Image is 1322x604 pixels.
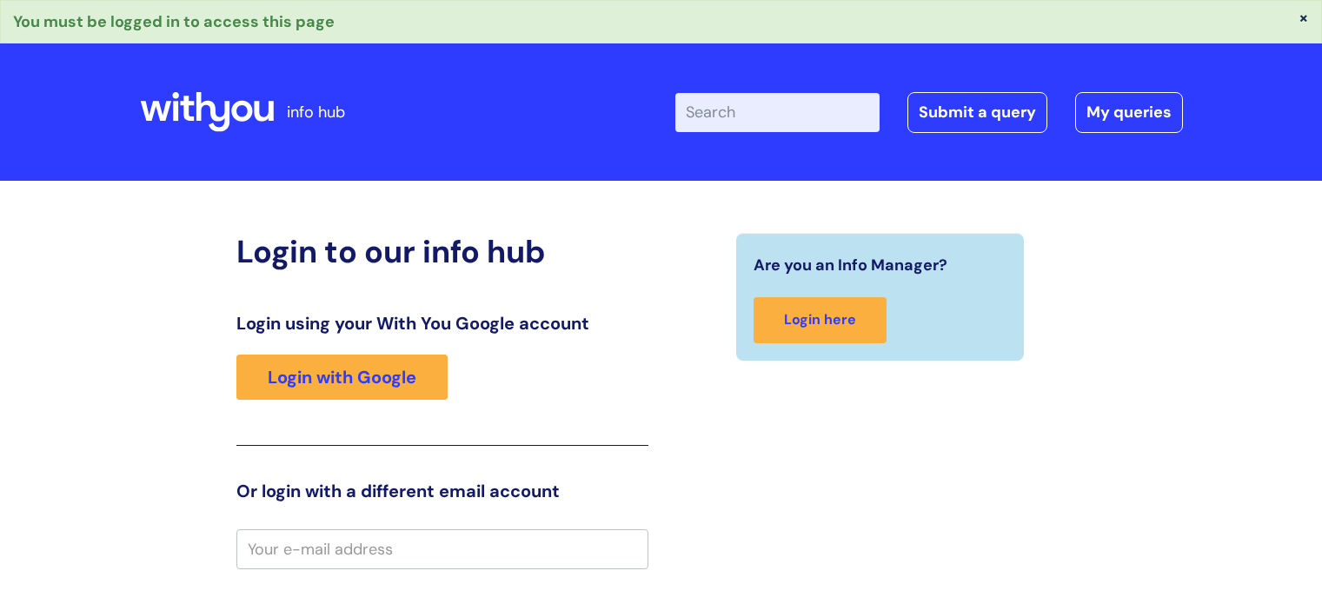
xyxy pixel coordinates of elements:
[287,98,345,126] p: info hub
[1299,10,1309,25] button: ×
[236,481,648,501] h3: Or login with a different email account
[236,529,648,569] input: Your e-mail address
[754,251,947,279] span: Are you an Info Manager?
[236,313,648,334] h3: Login using your With You Google account
[675,93,880,131] input: Search
[907,92,1047,132] a: Submit a query
[236,233,648,270] h2: Login to our info hub
[236,355,448,400] a: Login with Google
[754,297,887,343] a: Login here
[1075,92,1183,132] a: My queries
